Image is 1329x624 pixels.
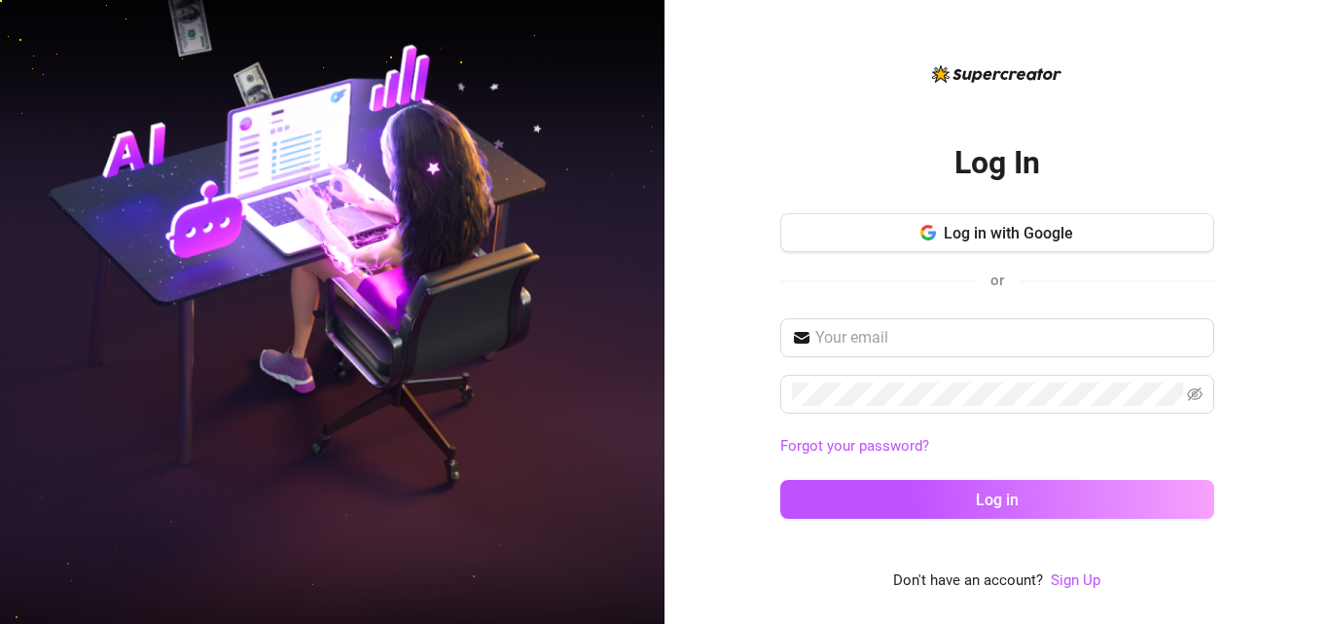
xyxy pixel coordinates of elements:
span: Don't have an account? [893,569,1043,593]
button: Log in [780,480,1214,519]
input: Your email [815,326,1203,349]
a: Forgot your password? [780,435,1214,459]
a: Forgot your password? [780,437,929,455]
span: or [990,272,1004,289]
span: eye-invisible [1187,386,1203,402]
h2: Log In [954,143,1040,183]
button: Log in with Google [780,213,1214,252]
span: Log in [976,491,1019,509]
span: Log in with Google [944,224,1073,242]
a: Sign Up [1051,571,1100,589]
img: logo-BBDzfeDw.svg [932,65,1061,83]
a: Sign Up [1051,569,1100,593]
